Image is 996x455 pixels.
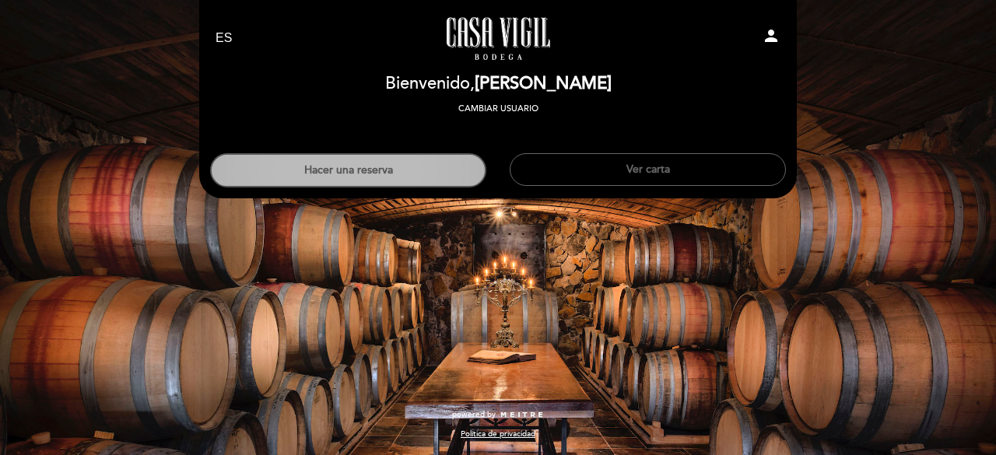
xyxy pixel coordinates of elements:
[385,75,612,93] h2: Bienvenido,
[762,26,780,51] button: person
[454,102,543,116] button: Cambiar usuario
[452,409,544,420] a: powered by
[401,17,595,60] a: Casa Vigil - Restaurante
[461,429,535,439] a: Política de privacidad
[510,153,786,186] button: Ver carta
[500,411,544,419] img: MEITRE
[475,73,612,94] span: [PERSON_NAME]
[210,153,486,187] button: Hacer una reserva
[452,409,496,420] span: powered by
[762,26,780,45] i: person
